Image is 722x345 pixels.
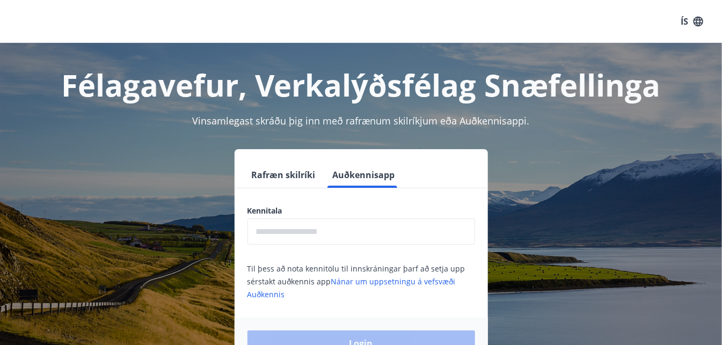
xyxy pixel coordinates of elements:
[329,162,399,188] button: Auðkennisapp
[247,263,465,299] span: Til þess að nota kennitölu til innskráningar þarf að setja upp sérstakt auðkennis app
[247,162,320,188] button: Rafræn skilríki
[675,12,709,31] button: ÍS
[247,276,456,299] a: Nánar um uppsetningu á vefsvæði Auðkennis
[247,205,475,216] label: Kennitala
[13,64,709,105] h1: Félagavefur, Verkalýðsfélag Snæfellinga
[193,114,530,127] span: Vinsamlegast skráðu þig inn með rafrænum skilríkjum eða Auðkennisappi.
